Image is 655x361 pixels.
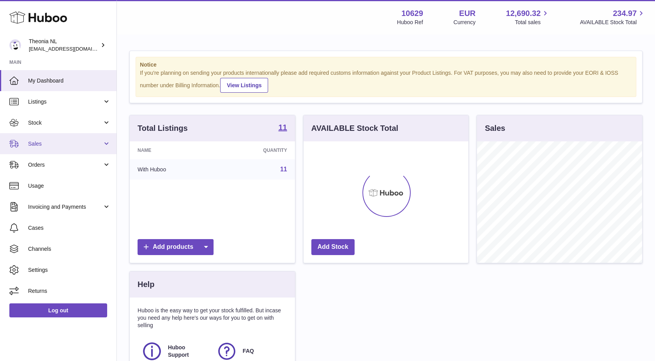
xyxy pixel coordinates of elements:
a: View Listings [220,78,268,93]
span: Cases [28,224,111,232]
p: Huboo is the easy way to get your stock fulfilled. But incase you need any help here's our ways f... [138,307,287,329]
td: With Huboo [130,159,217,180]
span: Huboo Support [168,344,208,359]
span: Total sales [515,19,549,26]
div: Huboo Ref [397,19,423,26]
a: Add Stock [311,239,355,255]
span: My Dashboard [28,77,111,85]
div: Currency [454,19,476,26]
span: 234.97 [613,8,637,19]
span: [EMAIL_ADDRESS][DOMAIN_NAME] [29,46,115,52]
span: Invoicing and Payments [28,203,102,211]
h3: Total Listings [138,123,188,134]
strong: EUR [459,8,475,19]
span: Settings [28,266,111,274]
span: AVAILABLE Stock Total [580,19,646,26]
span: Orders [28,161,102,169]
span: Sales [28,140,102,148]
th: Name [130,141,217,159]
span: 12,690.32 [506,8,540,19]
span: Usage [28,182,111,190]
span: Returns [28,287,111,295]
a: 12,690.32 Total sales [506,8,549,26]
strong: 11 [278,123,287,131]
strong: Notice [140,61,632,69]
h3: AVAILABLE Stock Total [311,123,398,134]
span: Stock [28,119,102,127]
h3: Sales [485,123,505,134]
h3: Help [138,279,154,290]
a: 11 [280,166,287,173]
a: Add products [138,239,214,255]
th: Quantity [217,141,295,159]
img: info@wholesomegoods.eu [9,39,21,51]
div: If you're planning on sending your products internationally please add required customs informati... [140,69,632,93]
a: Log out [9,303,107,317]
span: Channels [28,245,111,253]
a: 11 [278,123,287,133]
span: FAQ [243,347,254,355]
div: Theonia NL [29,38,99,53]
span: Listings [28,98,102,106]
a: 234.97 AVAILABLE Stock Total [580,8,646,26]
strong: 10629 [401,8,423,19]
